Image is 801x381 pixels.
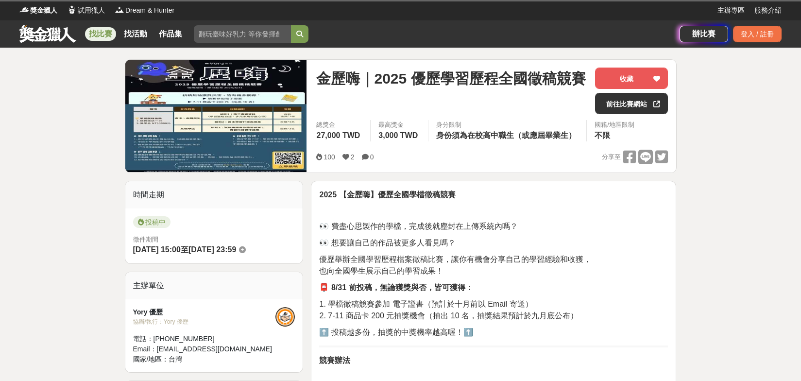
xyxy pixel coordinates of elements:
[133,344,276,354] div: Email： [EMAIL_ADDRESS][DOMAIN_NAME]
[133,334,276,344] div: 電話： [PHONE_NUMBER]
[378,131,418,139] span: 3,000 TWD
[319,312,578,320] span: 2. 7-11 商品卡 200 元抽獎機會（抽出 10 名，抽獎結果預計於九月底公布）
[133,307,276,317] div: Yory 優歷
[319,300,532,308] span: 1. 學檔徵稿競賽參加 電子證書（預計於十月前以 Email 寄送）
[30,5,57,16] span: 獎金獵人
[125,272,303,299] div: 主辦單位
[436,120,579,130] div: 身分限制
[733,26,782,42] div: 登入 / 註冊
[188,245,236,254] span: [DATE] 23:59
[351,153,355,161] span: 2
[370,153,374,161] span: 0
[120,27,151,41] a: 找活動
[67,5,105,16] a: Logo試用獵人
[319,356,350,364] strong: 競賽辦法
[319,190,455,199] strong: 2025 【金歷嗨】優歷全國學檔徵稿競賽
[595,131,610,139] span: 不限
[194,25,291,43] input: 翻玩臺味好乳力 等你發揮創意！
[316,131,360,139] span: 27,000 TWD
[316,120,362,130] span: 總獎金
[754,5,782,16] a: 服務介紹
[717,5,745,16] a: 主辦專區
[125,60,307,172] img: Cover Image
[595,93,668,114] a: 前往比賽網站
[181,245,188,254] span: 至
[155,27,186,41] a: 作品集
[85,27,116,41] a: 找比賽
[169,355,182,363] span: 台灣
[133,236,158,243] span: 徵件期間
[125,5,174,16] span: Dream & Hunter
[319,239,455,247] span: 👀 想要讓自己的作品被更多人看見嗎？
[324,153,335,161] span: 100
[125,181,303,208] div: 時間走期
[19,5,29,15] img: Logo
[595,68,668,89] button: 收藏
[595,120,634,130] div: 國籍/地區限制
[19,5,57,16] a: Logo獎金獵人
[133,317,276,326] div: 協辦/執行： Yory 優歷
[319,328,473,336] span: ⬆️ 投稿越多份，抽獎的中獎機率越高喔！⬆️
[378,120,420,130] span: 最高獎金
[680,26,728,42] a: 辦比賽
[133,245,181,254] span: [DATE] 15:00
[115,5,174,16] a: LogoDream & Hunter
[319,255,591,263] span: 優歷舉辦全國學習歷程檔案徵稿比賽，讓你有機會分享自己的學習經驗和收獲，
[133,216,170,228] span: 投稿中
[602,150,621,164] span: 分享至
[319,283,473,292] strong: 📮 8/31 前投稿，無論獲獎與否，皆可獲得：
[436,131,576,139] span: 身份須為在校高中職生（或應屆畢業生）
[78,5,105,16] span: 試用獵人
[67,5,77,15] img: Logo
[316,68,585,89] span: 金歷嗨｜2025 優歷學習歷程全國徵稿競賽
[133,355,169,363] span: 國家/地區：
[319,267,443,275] span: 也向全國學生展示自己的學習成果！
[115,5,124,15] img: Logo
[319,222,517,230] span: 👀 費盡心思製作的學檔，完成後就塵封在上傳系統內嗎？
